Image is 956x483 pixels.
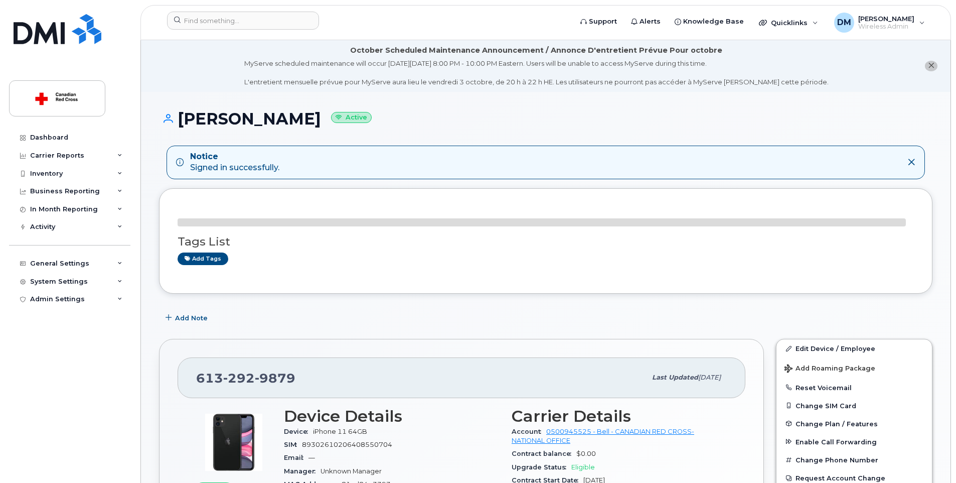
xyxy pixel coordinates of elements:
[284,467,321,475] span: Manager
[776,451,932,469] button: Change Phone Number
[284,428,313,435] span: Device
[698,374,721,381] span: [DATE]
[776,397,932,415] button: Change SIM Card
[776,379,932,397] button: Reset Voicemail
[776,433,932,451] button: Enable Call Forwarding
[284,454,308,461] span: Email
[512,407,727,425] h3: Carrier Details
[652,374,698,381] span: Last updated
[776,415,932,433] button: Change Plan / Features
[313,428,367,435] span: iPhone 11 64GB
[190,151,279,163] strong: Notice
[795,420,878,427] span: Change Plan / Features
[321,467,382,475] span: Unknown Manager
[284,441,302,448] span: SIM
[204,412,264,472] img: iPhone_11.jpg
[284,407,500,425] h3: Device Details
[512,428,694,444] a: 0500945525 - Bell - CANADIAN RED CROSS- NATIONAL OFFICE
[512,450,576,457] span: Contract balance
[571,463,595,471] span: Eligible
[331,112,372,124] small: Active
[244,59,829,87] div: MyServe scheduled maintenance will occur [DATE][DATE] 8:00 PM - 10:00 PM Eastern. Users will be u...
[308,454,315,461] span: —
[776,339,932,357] a: Edit Device / Employee
[350,45,722,56] div: October Scheduled Maintenance Announcement / Annonce D'entretient Prévue Pour octobre
[223,371,255,386] span: 292
[795,438,877,445] span: Enable Call Forwarding
[255,371,295,386] span: 9879
[302,441,392,448] span: 89302610206408550704
[776,357,932,378] button: Add Roaming Package
[159,110,932,128] h1: [PERSON_NAME]
[512,428,546,435] span: Account
[925,61,937,71] button: close notification
[178,253,228,265] a: Add tags
[576,450,596,457] span: $0.00
[159,309,216,327] button: Add Note
[784,365,875,374] span: Add Roaming Package
[512,463,571,471] span: Upgrade Status
[178,235,914,248] h3: Tags List
[190,151,279,174] div: Signed in successfully.
[196,371,295,386] span: 613
[175,313,208,323] span: Add Note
